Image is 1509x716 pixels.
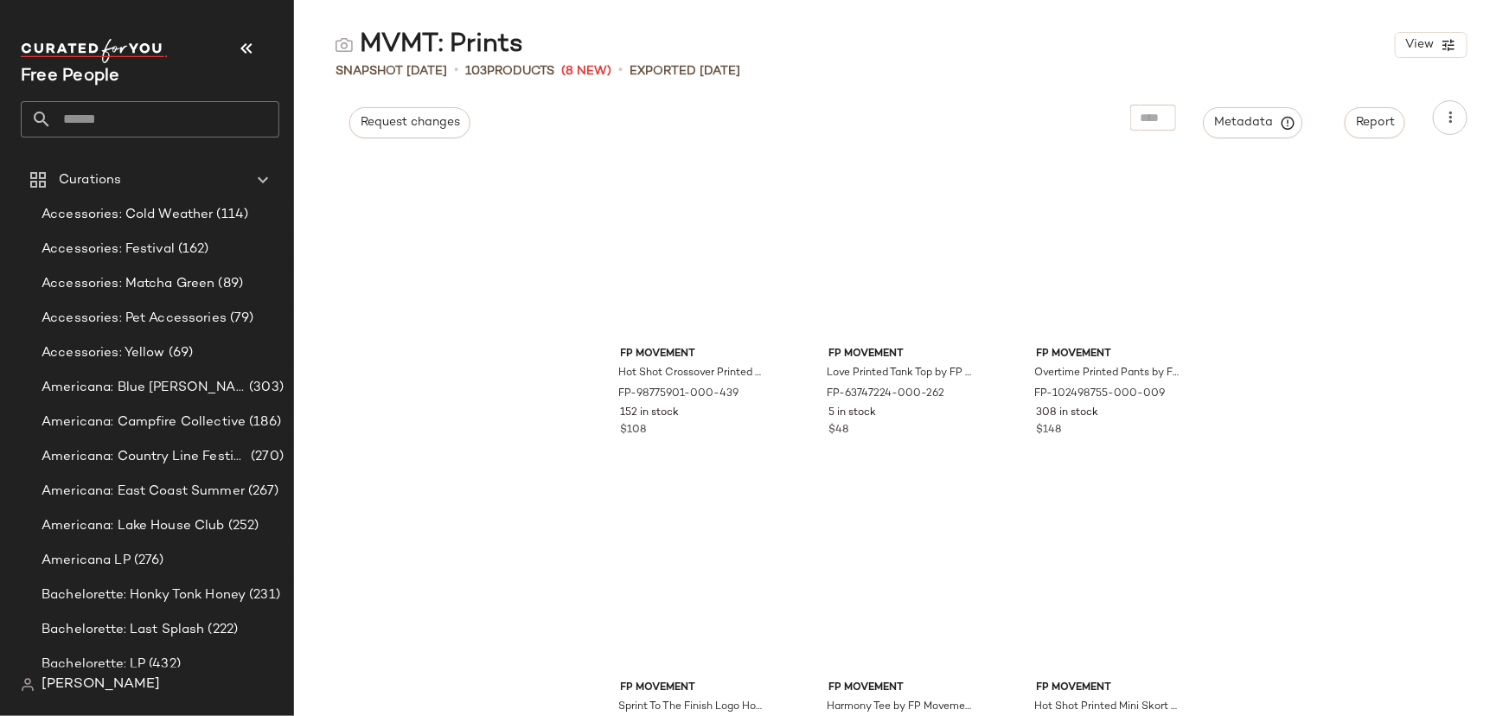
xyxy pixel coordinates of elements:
span: FP Movement [1037,681,1183,696]
span: FP-102498755-000-009 [1035,387,1166,402]
span: Americana: East Coast Summer [42,482,245,502]
span: (8 New) [561,62,611,80]
span: Accessories: Festival [42,240,175,259]
span: FP Movement [828,347,975,362]
span: Americana: Campfire Collective [42,412,246,432]
button: Metadata [1204,107,1303,138]
span: $148 [1037,423,1062,438]
span: (69) [165,343,194,363]
span: FP Movement [1037,347,1183,362]
span: • [618,61,623,81]
span: FP Movement [621,681,767,696]
img: svg%3e [336,36,353,54]
span: Americana: Blue [PERSON_NAME] Baby [42,378,246,398]
span: (303) [246,378,284,398]
span: (432) [145,655,181,674]
span: Accessories: Yellow [42,343,165,363]
span: (186) [246,412,281,432]
span: (222) [205,620,239,640]
span: 5 in stock [828,406,876,421]
span: Love Printed Tank Top by FP Movement at Free People in Red, Size: XS [827,366,973,381]
span: Accessories: Cold Weather [42,205,214,225]
span: Hot Shot Printed Mini Skort by FP Movement at Free People in Blue, Size: M [1035,700,1181,715]
span: Sprint To The Finish Logo Hoodie by FP Movement at Free People in Green, Size: S [619,700,765,715]
span: (162) [175,240,209,259]
div: Products [465,62,554,80]
span: Curations [59,170,121,190]
span: (114) [214,205,249,225]
span: Snapshot [DATE] [336,62,447,80]
span: (270) [247,447,284,467]
span: View [1404,38,1434,52]
span: Accessories: Pet Accessories [42,309,227,329]
span: Overtime Printed Pants by FP Movement at Free People in Black, Size: XS [1035,366,1181,381]
span: [PERSON_NAME] [42,674,160,695]
img: cfy_white_logo.C9jOOHJF.svg [21,39,168,63]
span: Bachelorette: LP [42,655,145,674]
span: (276) [131,551,164,571]
button: View [1395,32,1467,58]
span: FP Movement [621,347,767,362]
span: Americana: Lake House Club [42,516,225,536]
span: $108 [621,423,647,438]
span: 103 [465,65,487,78]
span: FP-63747224-000-262 [827,387,944,402]
span: Accessories: Matcha Green [42,274,215,294]
span: $48 [828,423,848,438]
span: Harmony Tee by FP Movement at Free People in Blue, Size: S [827,700,973,715]
span: (79) [227,309,254,329]
span: (231) [246,585,280,605]
span: Bachelorette: Last Splash [42,620,205,640]
span: FP-98775901-000-439 [619,387,739,402]
p: Exported [DATE] [630,62,740,80]
span: (252) [225,516,259,536]
span: 308 in stock [1037,406,1099,421]
span: FP Movement [828,681,975,696]
span: Metadata [1214,115,1293,131]
button: Request changes [349,107,470,138]
button: Report [1345,107,1405,138]
span: (267) [245,482,279,502]
div: MVMT: Prints [336,28,523,62]
span: (89) [215,274,244,294]
span: Americana: Country Line Festival [42,447,247,467]
span: Report [1355,116,1395,130]
span: Americana LP [42,551,131,571]
span: Hot Shot Crossover Printed Set by FP Movement at Free People, Size: S [619,366,765,381]
span: 152 in stock [621,406,680,421]
img: svg%3e [21,678,35,692]
span: Current Company Name [21,67,120,86]
span: Bachelorette: Honky Tonk Honey [42,585,246,605]
span: • [454,61,458,81]
span: Request changes [360,116,460,130]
